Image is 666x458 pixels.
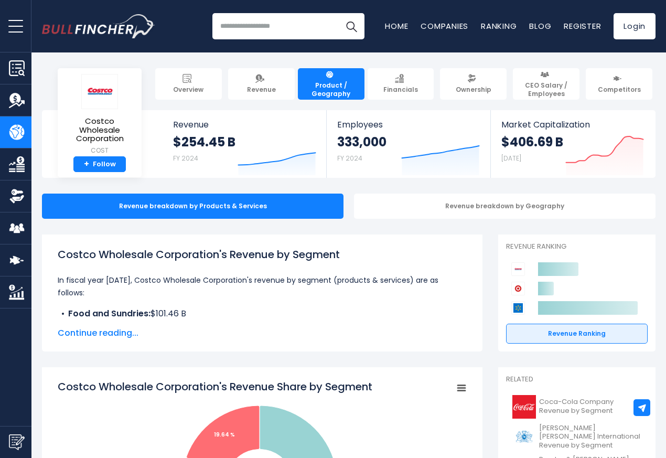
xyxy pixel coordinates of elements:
span: Market Capitalization [501,120,644,130]
a: Employees 333,000 FY 2024 [327,110,490,178]
img: Bullfincher logo [42,14,155,38]
a: Coca-Cola Company Revenue by Segment [506,392,648,421]
a: Financials [368,68,434,100]
a: Revenue $254.45 B FY 2024 [163,110,327,178]
span: CEO Salary / Employees [518,81,575,98]
a: Login [614,13,656,39]
strong: 333,000 [337,134,386,150]
span: Coca-Cola Company Revenue by Segment [539,398,641,416]
div: Revenue breakdown by Geography [354,194,656,219]
span: Costco Wholesale Corporation [66,117,133,143]
b: Food and Sundries: [68,307,151,319]
strong: $254.45 B [173,134,235,150]
a: Ranking [481,20,517,31]
a: Home [385,20,408,31]
span: Continue reading... [58,327,467,339]
tspan: Costco Wholesale Corporation's Revenue Share by Segment [58,379,372,394]
span: [PERSON_NAME] [PERSON_NAME] International Revenue by Segment [539,424,641,451]
img: Ownership [9,188,25,204]
a: Go to homepage [42,14,155,38]
small: [DATE] [501,154,521,163]
p: Related [506,375,648,384]
a: Costco Wholesale Corporation COST [66,73,134,156]
small: COST [66,146,133,155]
strong: $406.69 B [501,134,563,150]
a: [PERSON_NAME] [PERSON_NAME] International Revenue by Segment [506,421,648,453]
div: Revenue breakdown by Products & Services [42,194,343,219]
span: Ownership [456,86,491,94]
span: Revenue [247,86,276,94]
p: In fiscal year [DATE], Costco Wholesale Corporation's revenue by segment (products & services) ar... [58,274,467,299]
span: Product / Geography [303,81,360,98]
span: Financials [383,86,418,94]
a: +Follow [73,156,126,173]
a: Competitors [586,68,652,100]
a: Companies [421,20,468,31]
h1: Costco Wholesale Corporation's Revenue by Segment [58,247,467,262]
p: Revenue Ranking [506,242,648,251]
span: Employees [337,120,479,130]
strong: + [84,159,89,169]
a: Overview [155,68,222,100]
small: FY 2024 [173,154,198,163]
span: Competitors [598,86,641,94]
tspan: 19.64 % [214,431,235,439]
a: Revenue [228,68,295,100]
a: CEO Salary / Employees [513,68,579,100]
a: Product / Geography [298,68,364,100]
img: Costco Wholesale Corporation competitors logo [511,262,525,276]
img: Target Corporation competitors logo [511,282,525,295]
a: Revenue Ranking [506,324,648,344]
small: FY 2024 [337,154,362,163]
span: Overview [173,86,203,94]
a: Ownership [440,68,507,100]
img: Walmart competitors logo [511,301,525,315]
button: Search [338,13,364,39]
img: PM logo [512,425,536,449]
li: $101.46 B [58,307,467,320]
a: Register [564,20,601,31]
img: KO logo [512,395,536,419]
span: Revenue [173,120,316,130]
a: Blog [529,20,551,31]
a: Market Capitalization $406.69 B [DATE] [491,110,654,178]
